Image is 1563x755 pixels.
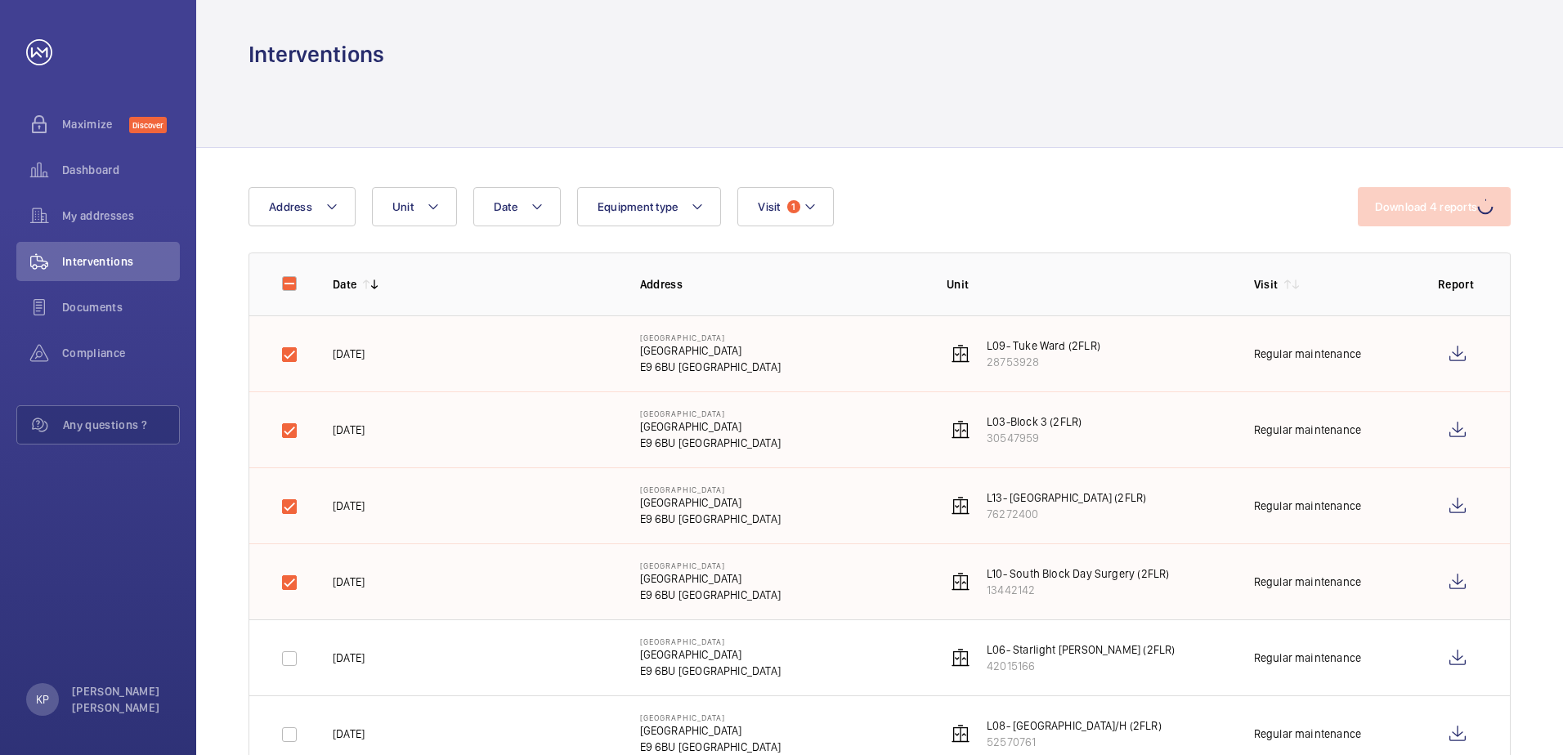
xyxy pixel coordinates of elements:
p: E9 6BU [GEOGRAPHIC_DATA] [640,359,781,375]
p: L08- [GEOGRAPHIC_DATA]/H (2FLR) [987,717,1162,734]
p: [DATE] [333,726,365,742]
p: [DATE] [333,650,365,666]
button: Download 4 reports [1358,187,1511,226]
button: Unit [372,187,457,226]
p: L09- Tuke Ward (2FLR) [987,337,1100,354]
span: Dashboard [62,162,180,178]
p: Unit [947,276,1228,293]
button: Date [473,187,561,226]
p: E9 6BU [GEOGRAPHIC_DATA] [640,435,781,451]
p: [GEOGRAPHIC_DATA] [640,713,781,722]
p: E9 6BU [GEOGRAPHIC_DATA] [640,663,781,679]
div: Regular maintenance [1254,574,1361,590]
h1: Interventions [249,39,384,69]
span: Any questions ? [63,417,179,433]
img: elevator.svg [951,648,970,668]
p: [DATE] [333,498,365,514]
p: [GEOGRAPHIC_DATA] [640,570,781,587]
p: L03-Block 3 (2FLR) [987,413,1082,430]
p: [GEOGRAPHIC_DATA] [640,646,781,663]
p: L06- Starlight [PERSON_NAME] (2FLR) [987,641,1175,658]
p: 52570761 [987,734,1162,750]
div: Regular maintenance [1254,422,1361,438]
p: [DATE] [333,346,365,362]
span: Equipment type [598,200,678,213]
p: [GEOGRAPHIC_DATA] [640,409,781,418]
p: [GEOGRAPHIC_DATA] [640,342,781,359]
span: Discover [129,117,167,133]
span: Visit [758,200,780,213]
p: [DATE] [333,574,365,590]
p: [GEOGRAPHIC_DATA] [640,637,781,646]
span: 1 [787,200,800,213]
p: L10- South Block Day Surgery (2FLR) [987,565,1169,582]
img: elevator.svg [951,496,970,516]
p: Report [1438,276,1477,293]
img: elevator.svg [951,420,970,440]
p: Address [640,276,921,293]
p: [GEOGRAPHIC_DATA] [640,722,781,739]
p: E9 6BU [GEOGRAPHIC_DATA] [640,739,781,755]
span: Interventions [62,253,180,270]
div: Regular maintenance [1254,726,1361,742]
button: Equipment type [577,187,722,226]
span: Unit [392,200,414,213]
p: [GEOGRAPHIC_DATA] [640,485,781,494]
p: [PERSON_NAME] [PERSON_NAME] [72,683,170,716]
p: 76272400 [987,506,1146,522]
span: Date [494,200,517,213]
img: elevator.svg [951,724,970,744]
img: elevator.svg [951,572,970,592]
span: Documents [62,299,180,315]
div: Regular maintenance [1254,650,1361,666]
p: [DATE] [333,422,365,438]
p: Visit [1254,276,1279,293]
p: 30547959 [987,430,1082,446]
p: 28753928 [987,354,1100,370]
p: [GEOGRAPHIC_DATA] [640,494,781,511]
p: [GEOGRAPHIC_DATA] [640,418,781,435]
p: E9 6BU [GEOGRAPHIC_DATA] [640,511,781,527]
p: Date [333,276,356,293]
button: Address [249,187,356,226]
span: Address [269,200,312,213]
p: [GEOGRAPHIC_DATA] [640,333,781,342]
p: [GEOGRAPHIC_DATA] [640,561,781,570]
div: Regular maintenance [1254,346,1361,362]
span: My addresses [62,208,180,224]
button: Visit1 [737,187,833,226]
img: elevator.svg [951,344,970,364]
p: 42015166 [987,658,1175,674]
p: KP [36,691,49,708]
p: L13- [GEOGRAPHIC_DATA] (2FLR) [987,489,1146,506]
p: E9 6BU [GEOGRAPHIC_DATA] [640,587,781,603]
p: 13442142 [987,582,1169,598]
div: Regular maintenance [1254,498,1361,514]
span: Compliance [62,345,180,361]
span: Maximize [62,116,129,132]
